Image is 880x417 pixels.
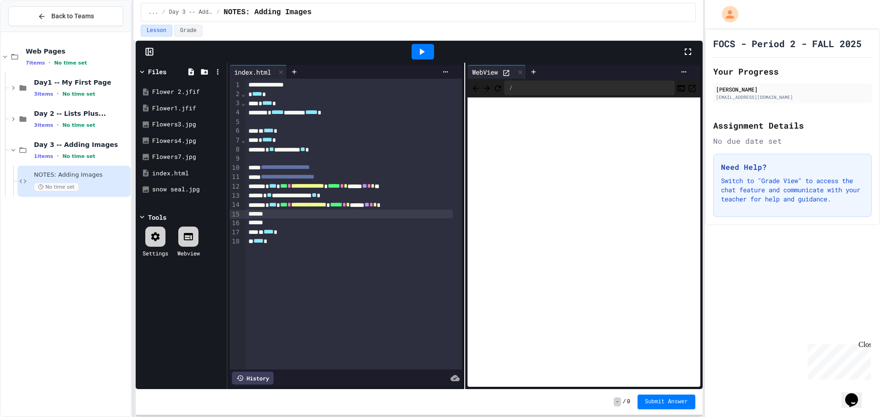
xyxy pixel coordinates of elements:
[217,9,220,16] span: /
[230,81,241,90] div: 1
[8,6,123,26] button: Back to Teams
[54,60,87,66] span: No time set
[34,78,129,87] span: Day1 -- My First Page
[143,249,168,257] div: Settings
[224,7,312,18] span: NOTES: Adding Images
[232,372,274,385] div: History
[804,341,871,379] iframe: chat widget
[49,59,50,66] span: •
[687,82,697,93] button: Open in new tab
[713,65,872,78] h2: Your Progress
[62,153,95,159] span: No time set
[614,397,621,406] span: -
[230,210,241,219] div: 15
[34,109,129,118] span: Day 2 -- Lists Plus...
[241,136,246,144] span: Fold line
[26,60,45,66] span: 7 items
[152,136,224,146] div: Flowers4.jpg
[230,99,241,108] div: 3
[504,81,674,95] div: /
[177,249,200,257] div: Webview
[230,173,241,182] div: 11
[713,135,872,146] div: No due date set
[467,97,700,387] iframe: Web Preview
[34,183,79,191] span: No time set
[152,104,224,113] div: Flower1.jfif
[638,395,695,409] button: Submit Answer
[34,122,53,128] span: 3 items
[230,237,241,246] div: 18
[230,200,241,210] div: 14
[152,152,224,162] div: Flowers7.jpg
[141,25,172,37] button: Lesson
[471,82,480,93] span: Back
[721,162,864,173] h3: Need Help?
[230,145,241,154] div: 8
[230,191,241,200] div: 13
[713,119,872,132] h2: Assignment Details
[645,398,688,406] span: Submit Answer
[4,4,63,58] div: Chat with us now!Close
[467,67,502,77] div: WebView
[57,152,59,160] span: •
[148,9,159,16] span: ...
[676,82,686,93] button: Console
[716,94,869,101] div: [EMAIL_ADDRESS][DOMAIN_NAME]
[230,126,241,135] div: 6
[230,228,241,237] div: 17
[62,122,95,128] span: No time set
[241,90,246,97] span: Fold line
[230,136,241,145] div: 7
[230,90,241,99] div: 2
[148,212,166,222] div: Tools
[230,182,241,191] div: 12
[57,90,59,97] span: •
[230,118,241,127] div: 5
[57,121,59,129] span: •
[623,398,626,406] span: /
[162,9,165,16] span: /
[712,4,741,25] div: My Account
[174,25,203,37] button: Grade
[34,171,129,179] span: NOTES: Adding Images
[152,120,224,129] div: Flowers3.jpg
[713,37,862,50] h1: FOCS - Period 2 - FALL 2025
[230,163,241,173] div: 10
[716,85,869,93] div: [PERSON_NAME]
[34,153,53,159] span: 1 items
[34,91,53,97] span: 3 items
[51,11,94,21] span: Back to Teams
[721,176,864,204] p: Switch to "Grade View" to access the chat feature and communicate with your teacher for help and ...
[230,154,241,163] div: 9
[152,185,224,194] div: snow seal.jpg
[493,82,502,93] button: Refresh
[467,65,526,79] div: WebView
[230,67,275,77] div: index.html
[482,82,491,93] span: Forward
[230,108,241,117] div: 4
[627,398,630,406] span: 0
[230,219,241,228] div: 16
[241,99,246,107] span: Fold line
[26,47,129,55] span: Web Pages
[841,380,871,408] iframe: chat widget
[152,87,224,97] div: Flower 2.jfif
[169,9,213,16] span: Day 3 -- Adding Images
[152,169,224,178] div: index.html
[230,65,287,79] div: index.html
[148,67,166,76] div: Files
[62,91,95,97] span: No time set
[34,141,129,149] span: Day 3 -- Adding Images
